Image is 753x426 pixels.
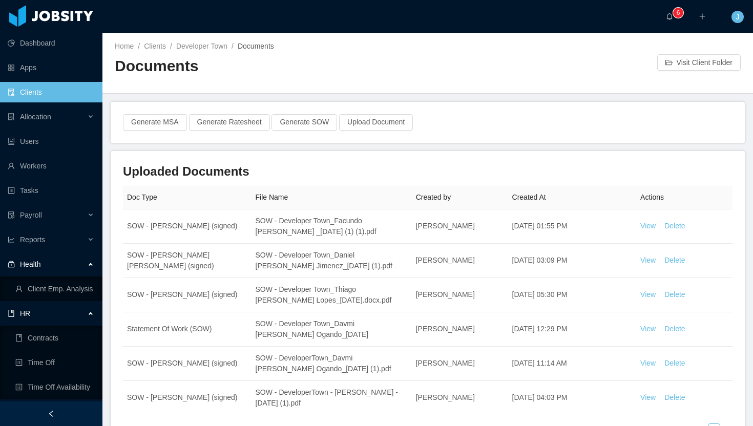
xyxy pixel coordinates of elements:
[508,209,637,244] td: [DATE] 01:55 PM
[512,193,546,201] span: Created At
[664,290,685,299] a: Delete
[508,312,637,347] td: [DATE] 12:29 PM
[252,209,412,244] td: SOW - Developer Town_Facundo [PERSON_NAME] _[DATE] (1) (1).pdf
[640,222,656,230] a: View
[640,256,656,264] a: View
[20,236,45,244] span: Reports
[20,260,40,268] span: Health
[189,114,270,131] button: Generate Ratesheet
[123,278,252,312] td: SOW - [PERSON_NAME] (signed)
[640,393,656,401] a: View
[144,42,166,50] a: Clients
[640,290,656,299] a: View
[339,114,413,131] button: Upload Document
[170,42,172,50] span: /
[412,381,508,415] td: [PERSON_NAME]
[15,279,94,299] a: icon: userClient Emp. Analysis
[640,359,656,367] a: View
[8,131,94,152] a: icon: robotUsers
[252,381,412,415] td: SOW - DeveloperTown - [PERSON_NAME] - [DATE] (1).pdf
[508,244,637,278] td: [DATE] 03:09 PM
[664,325,685,333] a: Delete
[20,211,42,219] span: Payroll
[252,278,412,312] td: SOW - Developer Town_Thiago [PERSON_NAME] Lopes_[DATE].docx.pdf
[8,57,94,78] a: icon: appstoreApps
[699,13,706,20] i: icon: plus
[15,377,94,397] a: icon: profileTime Off Availability
[123,163,733,180] h3: Uploaded Documents
[666,13,673,20] i: icon: bell
[252,347,412,381] td: SOW - DeveloperTown_Davmi [PERSON_NAME] Ogando_[DATE] (1).pdf
[664,222,685,230] a: Delete
[138,42,140,50] span: /
[123,381,252,415] td: SOW - [PERSON_NAME] (signed)
[256,193,288,201] span: File Name
[123,244,252,278] td: SOW - [PERSON_NAME] [PERSON_NAME] (signed)
[123,312,252,347] td: Statement Of Work (SOW)
[127,193,157,201] span: Doc Type
[8,82,94,102] a: icon: auditClients
[8,180,94,201] a: icon: profileTasks
[20,113,51,121] span: Allocation
[15,328,94,348] a: icon: bookContracts
[8,156,94,176] a: icon: userWorkers
[115,56,428,77] h2: Documents
[232,42,234,50] span: /
[664,393,685,401] a: Delete
[15,352,94,373] a: icon: profileTime Off
[416,193,451,201] span: Created by
[176,42,227,50] a: Developer Town
[640,325,656,333] a: View
[657,54,741,71] button: icon: folder-openVisit Client Folder
[8,33,94,53] a: icon: pie-chartDashboard
[412,209,508,244] td: [PERSON_NAME]
[508,381,637,415] td: [DATE] 04:03 PM
[8,211,15,219] i: icon: file-protect
[8,236,15,243] i: icon: line-chart
[508,278,637,312] td: [DATE] 05:30 PM
[238,42,274,50] span: Documents
[640,193,664,201] span: Actions
[252,312,412,347] td: SOW - Developer Town_Davmi [PERSON_NAME] Ogando_[DATE]
[673,8,683,18] sup: 6
[412,347,508,381] td: [PERSON_NAME]
[664,256,685,264] a: Delete
[20,309,30,317] span: HR
[8,310,15,317] i: icon: book
[677,8,680,18] p: 6
[412,312,508,347] td: [PERSON_NAME]
[412,244,508,278] td: [PERSON_NAME]
[123,114,187,131] button: Generate MSA
[736,11,740,23] span: J
[123,347,252,381] td: SOW - [PERSON_NAME] (signed)
[412,278,508,312] td: [PERSON_NAME]
[115,42,134,50] a: Home
[271,114,337,131] button: Generate SOW
[508,347,637,381] td: [DATE] 11:14 AM
[123,209,252,244] td: SOW - [PERSON_NAME] (signed)
[252,244,412,278] td: SOW - Developer Town_Daniel [PERSON_NAME] Jimenez_[DATE] (1).pdf
[8,261,15,268] i: icon: medicine-box
[8,113,15,120] i: icon: solution
[664,359,685,367] a: Delete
